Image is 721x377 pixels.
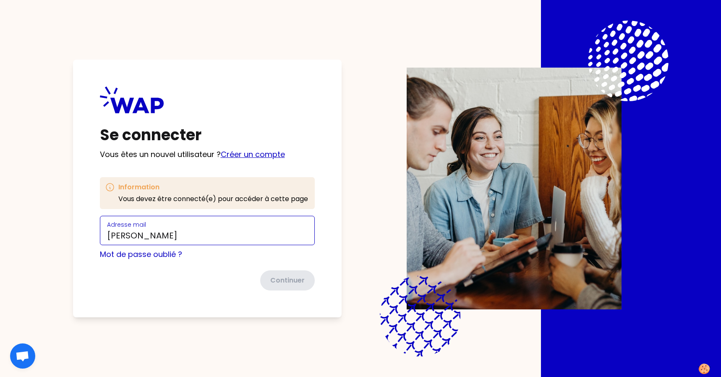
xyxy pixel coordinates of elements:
[221,149,285,160] a: Créer un compte
[100,127,315,144] h1: Se connecter
[10,343,35,369] div: Ouvrir le chat
[260,270,315,291] button: Continuer
[118,194,308,204] p: Vous devez être connecté(e) pour accéder à cette page
[100,149,315,160] p: Vous êtes un nouvel utilisateur ?
[107,220,146,229] label: Adresse mail
[100,249,182,259] a: Mot de passe oublié ?
[118,182,308,192] h3: Information
[407,68,622,309] img: Description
